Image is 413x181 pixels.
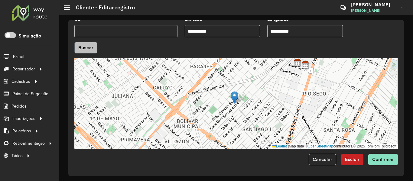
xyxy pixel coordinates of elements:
button: Confirmar [368,154,398,165]
button: Cancelar [309,154,336,165]
span: Retroalimentação [12,140,45,147]
h2: Cliente - Editar registro [70,4,135,11]
span: Painel [13,53,24,60]
span: [PERSON_NAME] [351,8,396,13]
span: Roteirizador [12,66,35,72]
span: | [288,144,289,148]
span: Importações [12,115,35,122]
span: Relatórios [12,128,31,134]
button: Buscar [74,42,97,53]
span: Cancelar [313,157,332,162]
span: Pedidos [11,103,27,109]
a: OpenStreetMap [308,144,333,148]
img: SAZ BO El Alto [294,59,301,67]
span: Confirmar [372,157,394,162]
h3: [PERSON_NAME] [351,2,396,8]
a: Leaflet [272,144,287,148]
span: Painel de Sugestão [12,91,48,97]
span: Excluir [345,157,359,162]
div: Map data © contributors,© 2025 TomTom, Microsoft [271,144,398,149]
button: Excluir [341,154,363,165]
span: Tático [11,153,23,159]
span: Cadastros [11,78,30,85]
a: Contato Rápido [337,1,350,14]
img: Marker [231,91,238,104]
img: SAZ BO La Paz [301,61,309,69]
label: Simulação [18,32,41,40]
